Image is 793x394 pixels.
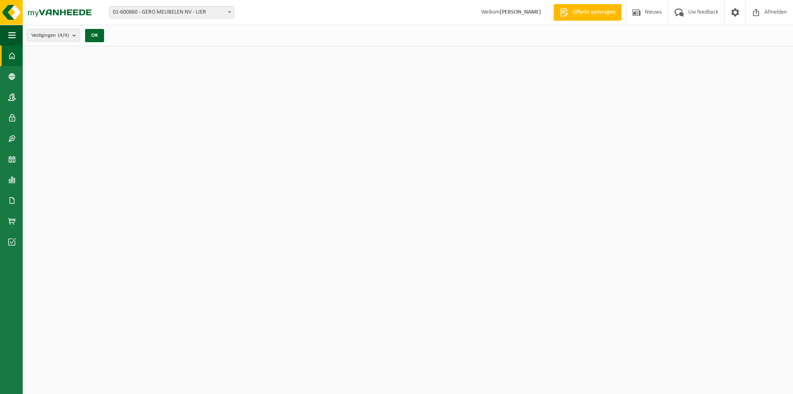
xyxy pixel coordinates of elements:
span: Vestigingen [31,29,69,42]
a: Offerte aanvragen [553,4,622,21]
strong: [PERSON_NAME] [500,9,541,15]
span: 01-600860 - GERO MEUBELEN NV - LIER [109,7,234,18]
span: Offerte aanvragen [570,8,617,17]
button: Vestigingen(4/4) [27,29,80,41]
count: (4/4) [58,33,69,38]
span: 01-600860 - GERO MEUBELEN NV - LIER [109,6,234,19]
button: OK [85,29,104,42]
